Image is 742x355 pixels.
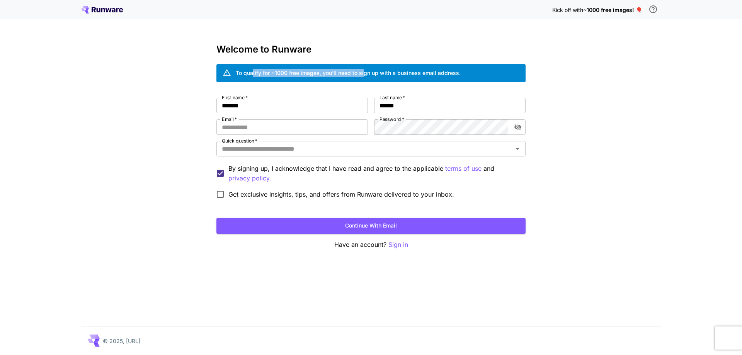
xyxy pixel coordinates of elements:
[380,116,404,122] label: Password
[236,69,461,77] div: To qualify for ~1000 free images, you’ll need to sign up with a business email address.
[216,240,526,250] p: Have an account?
[228,173,271,183] p: privacy policy.
[512,143,523,154] button: Open
[103,337,140,345] p: © 2025, [URL]
[222,138,257,144] label: Quick question
[228,164,519,183] p: By signing up, I acknowledge that I have read and agree to the applicable and
[216,44,526,55] h3: Welcome to Runware
[388,240,408,250] button: Sign in
[552,7,583,13] span: Kick off with
[228,173,271,183] button: By signing up, I acknowledge that I have read and agree to the applicable terms of use and
[222,116,237,122] label: Email
[380,94,405,101] label: Last name
[445,164,482,173] button: By signing up, I acknowledge that I have read and agree to the applicable and privacy policy.
[583,7,642,13] span: ~1000 free images! 🎈
[645,2,661,17] button: In order to qualify for free credit, you need to sign up with a business email address and click ...
[511,120,525,134] button: toggle password visibility
[216,218,526,234] button: Continue with email
[222,94,248,101] label: First name
[228,190,454,199] span: Get exclusive insights, tips, and offers from Runware delivered to your inbox.
[445,164,482,173] p: terms of use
